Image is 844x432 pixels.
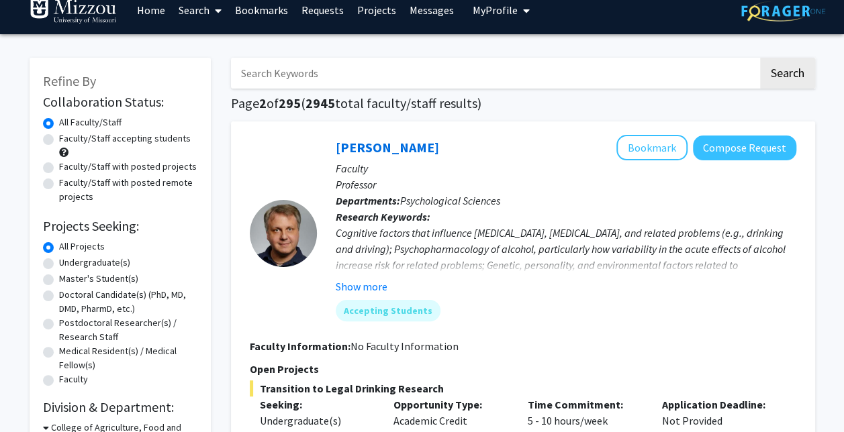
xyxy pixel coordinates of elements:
[231,58,758,89] input: Search Keywords
[383,396,518,429] div: Academic Credit
[59,176,197,204] label: Faculty/Staff with posted remote projects
[350,339,459,353] span: No Faculty Information
[250,380,796,396] span: Transition to Legal Drinking Research
[336,278,387,294] button: Show more
[518,396,652,429] div: 5 - 10 hours/week
[662,396,776,413] p: Application Deadline:
[306,95,335,111] span: 2945
[393,396,508,413] p: Opportunity Type:
[59,239,105,254] label: All Projects
[336,300,440,321] mat-chip: Accepting Students
[473,3,518,17] span: My Profile
[652,396,786,429] div: Not Provided
[528,396,642,413] p: Time Commitment:
[59,316,197,344] label: Postdoctoral Researcher(s) / Research Staff
[336,139,439,156] a: [PERSON_NAME]
[279,95,301,111] span: 295
[336,194,400,207] b: Departments:
[336,160,796,176] p: Faculty
[616,135,688,160] button: Add Denis McCarthy to Bookmarks
[231,95,815,111] h1: Page of ( total faculty/staff results)
[59,131,191,146] label: Faculty/Staff accepting students
[259,95,267,111] span: 2
[59,372,88,386] label: Faculty
[250,361,796,377] p: Open Projects
[336,176,796,193] p: Professor
[336,225,796,289] div: Cognitive factors that influence [MEDICAL_DATA], [MEDICAL_DATA], and related problems (e.g., drin...
[59,160,197,174] label: Faculty/Staff with posted projects
[760,58,815,89] button: Search
[260,396,374,413] p: Seeking:
[59,115,122,129] label: All Faculty/Staff
[693,136,796,160] button: Compose Request to Denis McCarthy
[59,344,197,372] label: Medical Resident(s) / Medical Fellow(s)
[10,372,57,422] iframe: Chat
[43,218,197,234] h2: Projects Seeking:
[400,194,500,207] span: Psychological Sciences
[250,339,350,353] b: Faculty Information:
[59,288,197,316] label: Doctoral Candidate(s) (PhD, MD, DMD, PharmD, etc.)
[59,272,138,286] label: Master's Student(s)
[43,94,197,110] h2: Collaboration Status:
[260,413,374,429] div: Undergraduate(s)
[59,256,130,270] label: Undergraduate(s)
[741,1,825,21] img: ForagerOne Logo
[43,72,96,89] span: Refine By
[43,399,197,415] h2: Division & Department:
[336,210,430,223] b: Research Keywords:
